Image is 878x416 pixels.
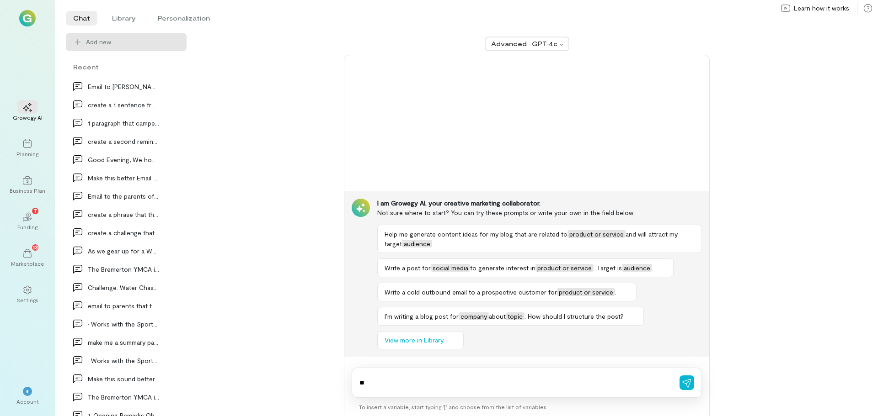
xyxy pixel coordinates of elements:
div: Email to the parents of [PERSON_NAME] Good aftern… [88,191,159,201]
div: Advanced · GPT‑4o [491,39,557,48]
div: Not sure where to start? You can try these prompts or write your own in the field below. [377,208,702,217]
span: View more in Library [385,336,444,345]
span: social media [431,264,470,272]
a: Business Plan [11,169,44,201]
span: Help me generate content ideas for my blog that are related to [385,230,567,238]
div: Planning [16,150,38,158]
span: audience [402,240,432,247]
div: Make this better Email to the parents of [PERSON_NAME] d… [88,173,159,183]
span: Write a post for [385,264,431,272]
div: make me a summary paragraph for my resume Dedicat… [88,337,159,347]
li: Personalization [150,11,217,26]
li: Library [105,11,143,26]
button: I’m writing a blog post forcompanyabouttopic. How should I structure the post? [377,307,644,326]
span: . Target is [594,264,622,272]
div: Recent [66,62,187,72]
span: product or service [557,288,615,296]
div: Account [16,398,39,405]
div: Settings [17,296,38,304]
div: Challenge: Water Chaser Your next task awaits at… [88,283,159,292]
span: topic [506,312,525,320]
a: Settings [11,278,44,311]
span: audience [622,264,652,272]
span: Write a cold outbound email to a prospective customer for [385,288,557,296]
span: product or service [567,230,626,238]
span: I’m writing a blog post for [385,312,459,320]
div: 1 paragraph that campers will need to bring healt… [88,118,159,128]
div: To insert a variable, start typing ‘[’ and choose from the list of variables [352,398,702,416]
a: Funding [11,205,44,238]
span: about [489,312,506,320]
a: Marketplace [11,242,44,274]
span: to generate interest in [470,264,535,272]
div: • Works with the Sports and Rec Director on the p… [88,356,159,365]
span: . [615,288,616,296]
div: email to parents that their child needs to bring… [88,301,159,311]
div: create a phrase that they have to go to the field… [88,210,159,219]
div: Funding [17,223,37,231]
div: • Works with the Sports and Rec Director on the p… [88,319,159,329]
span: product or service [535,264,594,272]
span: . [652,264,653,272]
button: Help me generate content ideas for my blog that are related toproduct or serviceand will attract ... [377,225,702,253]
span: company [459,312,489,320]
button: Write a post forsocial mediato generate interest inproduct or service. Target isaudience. [377,258,674,277]
div: Growegy AI [13,114,43,121]
a: Growegy AI [11,95,44,128]
div: Good Evening, We hope this message finds you well… [88,155,159,164]
div: Marketplace [11,260,44,267]
span: . How should I structure the post? [525,312,624,320]
span: Learn how it works [794,4,849,13]
span: . [432,240,434,247]
div: create a second reminder email that you have Chil… [88,137,159,146]
div: The Bremerton YMCA is committed to promoting heal… [88,264,159,274]
div: *Account [11,379,44,412]
div: create a 1 sentence fro dressup theme for camp of… [88,100,159,110]
button: View more in Library [377,331,464,349]
span: 7 [34,206,37,215]
div: The Bremerton YMCA is proud to join the Bremerton… [88,392,159,402]
li: Chat [66,11,97,26]
button: Write a cold outbound email to a prospective customer forproduct or service. [377,283,637,301]
div: Make this sound better Email to CIT Counsleor in… [88,374,159,384]
span: Add new [86,37,111,47]
div: create a challenge that is like amazing race as a… [88,228,159,237]
span: 13 [33,243,38,251]
div: As we gear up for a Week 9 Amazing Race, it's imp… [88,246,159,256]
div: I am Growegy AI, your creative marketing collaborator. [377,199,702,208]
a: Planning [11,132,44,165]
div: Email to [PERSON_NAME] parent asking if he will b… [88,82,159,91]
div: Business Plan [10,187,45,194]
